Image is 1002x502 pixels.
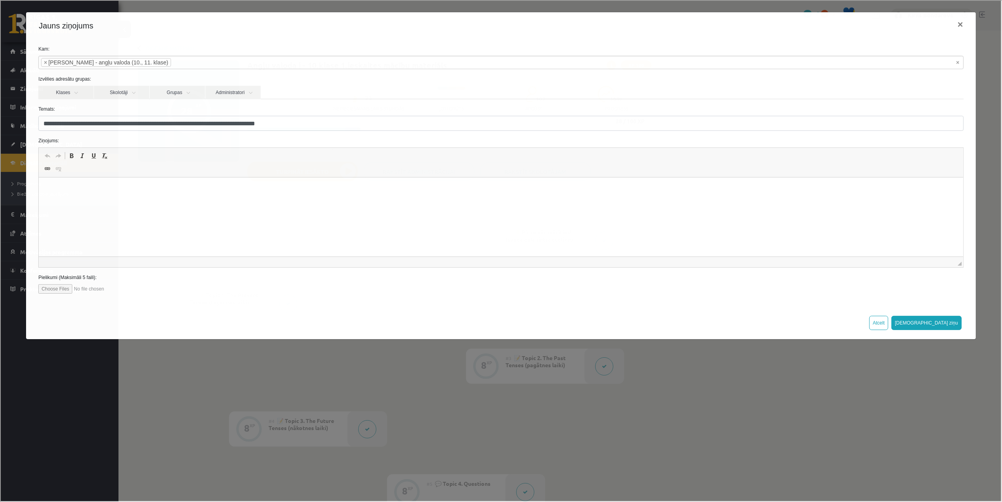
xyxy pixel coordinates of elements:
[149,85,204,98] a: Grupas
[93,85,149,98] a: Skolotāji
[32,105,968,112] label: Temats:
[41,163,52,173] a: Вставить/Редактировать ссылку (Ctrl+K)
[951,13,969,35] button: ×
[32,273,968,280] label: Pielikumi (Maksimāli 5 faili):
[40,57,170,66] li: Alla Bautre - angļu valoda (10., 11. klase)
[891,315,961,329] button: [DEMOGRAPHIC_DATA] ziņu
[38,85,93,98] a: Klases
[65,150,76,160] a: Полужирный (Ctrl+B)
[43,58,46,66] span: ×
[52,163,63,173] a: Убрать ссылку
[98,150,109,160] a: Убрать форматирование
[76,150,87,160] a: Курсив (Ctrl+I)
[957,261,961,265] span: Перетащите для изменения размера
[38,19,92,31] h4: Jauns ziņojums
[32,136,968,143] label: Ziņojums:
[32,75,968,82] label: Izvēlies adresātu grupas:
[38,177,962,256] iframe: Визуальный текстовый редактор, wiswyg-editor-47363868278300-1756726493-689
[955,58,959,66] span: Noņemt visus vienumus
[87,150,98,160] a: Подчеркнутый (Ctrl+U)
[52,150,63,160] a: Повторить (Ctrl+Y)
[41,150,52,160] a: Отменить (Ctrl+Z)
[32,45,968,52] label: Kam:
[869,315,887,329] button: Atcelt
[205,85,260,98] a: Administratori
